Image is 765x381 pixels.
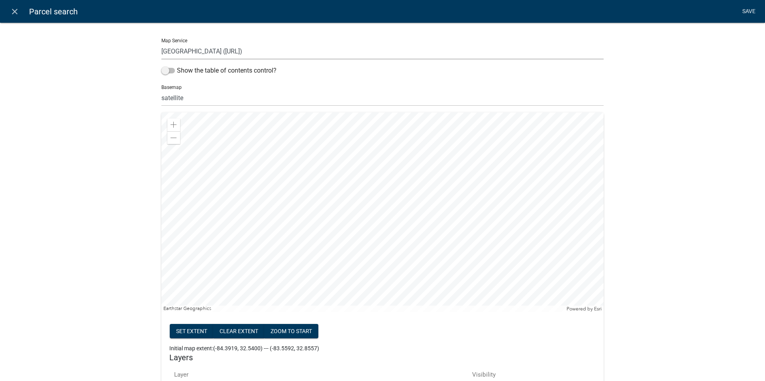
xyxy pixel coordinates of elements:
div: Powered by [565,306,604,312]
div: Map extent controls [170,324,318,340]
a: Save [739,4,759,19]
button: Set extent [170,324,214,338]
span: (-84.3919, 32.5400) --- (-83.5592, 32.8557) [213,345,319,351]
i: close [10,7,20,16]
button: Clear extent [213,324,265,338]
div: Initial map extent: [169,344,596,353]
span: Parcel search [29,4,78,20]
button: zoom to start [264,324,318,338]
h5: Layers [169,353,596,362]
div: Zoom in [167,118,180,131]
a: Esri [594,306,602,312]
label: Show the table of contents control? [161,66,277,75]
div: Zoom out [167,131,180,144]
div: Earthstar Geographics [161,306,565,312]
